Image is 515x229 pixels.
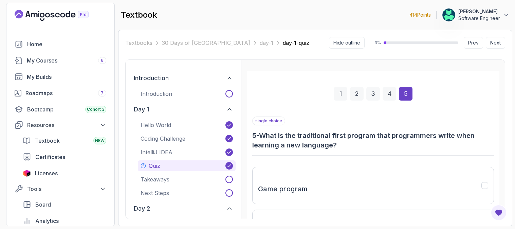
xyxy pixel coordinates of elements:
[329,37,365,49] button: Collapse sidebar
[138,160,236,171] button: Quiz
[260,39,273,47] a: day-1
[35,217,59,225] span: Analytics
[138,88,236,99] button: Introduction
[138,147,236,158] button: IntelliJ IDEA
[141,175,169,183] p: Takeaways
[11,70,110,84] a: builds
[35,200,51,209] span: Board
[141,90,172,98] p: Introduction
[350,87,364,101] div: 2
[27,185,106,193] div: Tools
[370,40,381,46] span: 3 %
[334,87,347,101] div: 1
[19,214,110,228] a: analytics
[486,37,505,49] button: Next
[19,134,110,147] a: textbook
[258,183,308,194] h3: Game program
[138,133,236,144] button: Coding Challenge
[134,73,169,83] h2: introduction
[134,105,149,114] h2: day 1
[141,148,172,156] p: IntelliJ IDEA
[11,119,110,131] button: Resources
[131,201,236,216] button: day 2
[27,56,106,65] div: My Courses
[11,86,110,100] a: roadmaps
[458,8,500,15] p: [PERSON_NAME]
[442,8,455,21] img: user profile image
[19,150,110,164] a: certificates
[27,73,106,81] div: My Builds
[384,41,458,44] div: progress
[138,174,236,185] button: Takeaways
[27,121,106,129] div: Resources
[101,58,104,63] span: 6
[252,117,285,125] p: single choice
[35,169,58,177] span: Licenses
[491,205,507,221] button: Open Feedback Button
[162,39,250,47] a: 30 Days of [GEOGRAPHIC_DATA]
[283,39,309,47] span: day-1-quiz
[141,189,169,197] p: Next Steps
[19,166,110,180] a: licenses
[141,121,171,129] p: Hello World
[95,138,105,143] span: NEW
[121,10,157,20] h2: textbook
[27,40,106,48] div: Home
[131,71,236,86] button: introduction
[383,87,396,101] div: 4
[138,120,236,130] button: Hello World
[458,15,500,22] p: Software Engineer
[125,39,152,47] a: Textbooks
[131,102,236,117] button: day 1
[149,162,160,170] p: Quiz
[35,137,60,145] span: Textbook
[11,54,110,67] a: courses
[87,107,105,112] span: Cohort 3
[25,89,106,97] div: Roadmaps
[15,10,104,21] a: Landing page
[464,37,483,49] button: Prev
[399,87,412,101] div: 5
[19,198,110,211] a: board
[11,103,110,116] a: bootcamp
[134,204,150,213] h2: day 2
[442,8,510,22] button: user profile image[PERSON_NAME]Software Engineer
[252,131,494,150] h3: 5 - What is the traditional first program that programmers write when learning a new language?
[138,188,236,198] button: Next Steps
[23,170,31,177] img: jetbrains icon
[366,87,380,101] div: 3
[252,167,494,204] button: Game program
[101,90,104,96] span: 7
[11,183,110,195] button: Tools
[141,135,185,143] p: Coding Challenge
[35,153,65,161] span: Certificates
[409,12,431,18] p: 414 Points
[11,37,110,51] a: home
[27,105,106,113] div: Bootcamp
